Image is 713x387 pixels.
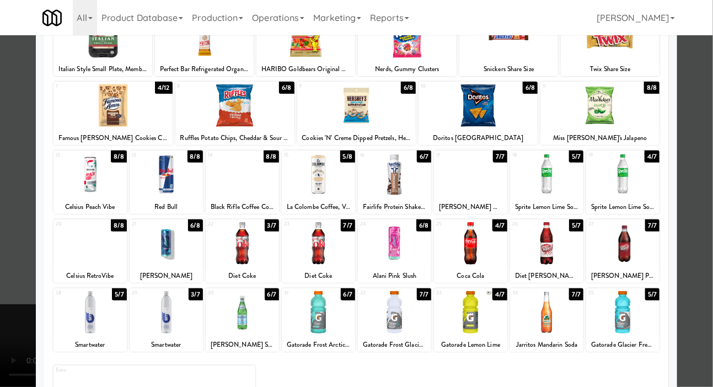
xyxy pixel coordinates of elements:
div: 67/10Twix Share Size [561,13,660,76]
div: Extra [56,365,154,375]
div: 8/8 [187,150,203,163]
div: Diet [PERSON_NAME] [512,269,582,283]
div: Diet Coke [282,269,355,283]
div: 7 [56,82,113,91]
div: Ruffles Potato Chips, Cheddar & Sour Cream [177,131,293,145]
div: 6/7 [265,288,279,300]
div: 277/7[PERSON_NAME] Pop [586,219,660,283]
div: Smartwater [53,338,127,352]
div: Diet Coke [207,269,277,283]
div: Gatorade Lemon Lime [436,338,506,352]
div: 8/8 [111,150,126,163]
div: Diet Coke [206,269,279,283]
div: 30 [208,288,243,298]
div: Snickers Share Size [461,62,556,76]
div: 3/7 [189,288,203,300]
div: 29 [132,288,167,298]
div: 6/8 [416,219,431,232]
div: 265/7Diet [PERSON_NAME] [510,219,583,283]
div: 334/7Gatorade Lemon Lime [434,288,507,352]
div: La Colombe Coffee, Vanilla Draft [283,200,353,214]
div: [PERSON_NAME] Pop [588,269,658,283]
div: 237/7Diet Coke [282,219,355,283]
div: 21 [132,219,167,229]
div: 31 [284,288,319,298]
div: Black Rifle Coffee Company Espresso Mocha [207,200,277,214]
div: Sprite Lemon Lime Soda [586,200,660,214]
div: 327/7Gatorade Frost Glacier Cherry [358,288,431,352]
div: Celsius RetroVibe [55,269,125,283]
div: 3/7 [265,219,279,232]
div: Fairlife Protein Shake Chocolate [358,200,431,214]
div: [PERSON_NAME] Sparkling Natural Mineral Water [206,338,279,352]
div: Sprite Lemon Lime Soda [588,200,658,214]
div: Red Bull [131,200,201,214]
div: Doritos [GEOGRAPHIC_DATA] [419,131,538,145]
div: Snickers Share Size [459,62,558,76]
div: 19 [588,150,623,160]
div: 14/4Italian Style Small Plate, Members Mark [53,13,152,76]
div: 10 [421,82,478,91]
div: Perfect Bar Refrigerated Organic Protein Bar, Peanut Butter [155,62,254,76]
div: 8/8 [644,82,660,94]
div: 4/12 [155,82,172,94]
div: 6/8 [523,82,538,94]
div: 148/8Black Rifle Coffee Company Espresso Mocha [206,150,279,214]
div: 4/7 [645,150,660,163]
div: [PERSON_NAME] Half n Half [436,200,506,214]
div: Gatorade Frost Arctic Blitz [283,338,353,352]
div: 347/7Jarritos Mandarin Soda [510,288,583,352]
div: Sprite Lemon Lime Soda [512,200,582,214]
div: 18 [512,150,547,160]
div: 355/7Gatorade Glacier Freeze [586,288,660,352]
div: Twix Share Size [562,62,658,76]
div: [PERSON_NAME] Half n Half [434,200,507,214]
div: 8/8 [264,150,279,163]
div: 8 [178,82,235,91]
div: Nerds, Gummy Clusters [358,62,457,76]
div: 5/7 [112,288,126,300]
div: Coca Cola [434,269,507,283]
div: 128/8Celsius Peach Vibe [53,150,127,214]
div: 6/7 [341,288,355,300]
div: 4/7 [492,219,507,232]
div: 20 [56,219,90,229]
div: 24 [360,219,395,229]
div: Gatorade Frost Arctic Blitz [282,338,355,352]
div: 5/7 [645,288,660,300]
div: Gatorade Glacier Freeze [586,338,660,352]
div: 7/7 [569,288,583,300]
div: Twix Share Size [561,62,660,76]
div: Nerds, Gummy Clusters [360,62,455,76]
div: 23 [284,219,319,229]
div: 306/7[PERSON_NAME] Sparkling Natural Mineral Water [206,288,279,352]
div: Famous [PERSON_NAME] Cookies Chocolate Chip [53,131,173,145]
div: Sprite Lemon Lime Soda [510,200,583,214]
div: Smartwater [131,338,201,352]
div: 7/7 [417,288,431,300]
div: 86/8Ruffles Potato Chips, Cheddar & Sour Cream [175,82,294,145]
div: Diet Coke [283,269,353,283]
div: Gatorade Frost Glacier Cherry [360,338,430,352]
div: 6/8 [401,82,416,94]
div: 177/7[PERSON_NAME] Half n Half [434,150,507,214]
div: 13 [132,150,167,160]
div: 16 [360,150,395,160]
div: 106/8Doritos [GEOGRAPHIC_DATA] [419,82,538,145]
div: Italian Style Small Plate, Members Mark [53,62,152,76]
div: Alani Pink Slush [358,269,431,283]
div: 32 [360,288,395,298]
div: 6/7 [417,150,431,163]
div: Ruffles Potato Chips, Cheddar & Sour Cream [175,131,294,145]
img: Micromart [42,8,62,28]
div: 5/7 [569,219,583,232]
div: 118/8Miss [PERSON_NAME]'s Jalapeno [540,82,660,145]
div: Perfect Bar Refrigerated Organic Protein Bar, Peanut Butter [157,62,252,76]
div: Cookies 'N' Creme Dipped Pretzels, Hershey's [297,131,416,145]
div: 316/7Gatorade Frost Arctic Blitz [282,288,355,352]
div: 7/7 [645,219,660,232]
div: 28 [56,288,90,298]
div: 74/12Famous [PERSON_NAME] Cookies Chocolate Chip [53,82,173,145]
div: 5/7 [569,150,583,163]
div: 6/8 [279,82,294,94]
